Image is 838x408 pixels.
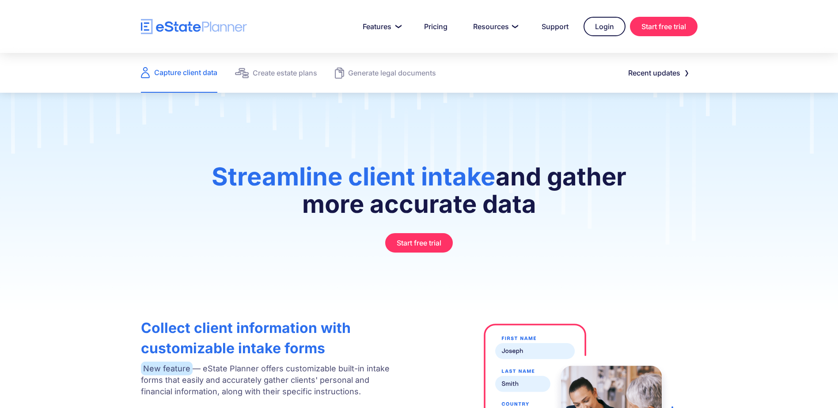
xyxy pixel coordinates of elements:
div: Recent updates [628,67,680,79]
a: Support [531,18,579,35]
span: New feature [141,362,193,375]
a: Features [352,18,409,35]
a: Capture client data [141,53,217,93]
a: Start free trial [630,17,698,36]
a: Pricing [413,18,458,35]
a: Generate legal documents [335,53,436,93]
div: Capture client data [154,66,217,79]
a: home [141,19,247,34]
a: Start free trial [385,233,453,253]
a: Create estate plans [235,53,317,93]
span: Streamline client intake [212,162,496,192]
strong: Collect client information with customizable intake forms [141,319,351,357]
a: Resources [463,18,527,35]
a: Recent updates [618,64,698,82]
div: Create estate plans [253,67,317,79]
a: Login [584,17,626,36]
div: Generate legal documents [348,67,436,79]
h1: and gather more accurate data [181,163,657,227]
